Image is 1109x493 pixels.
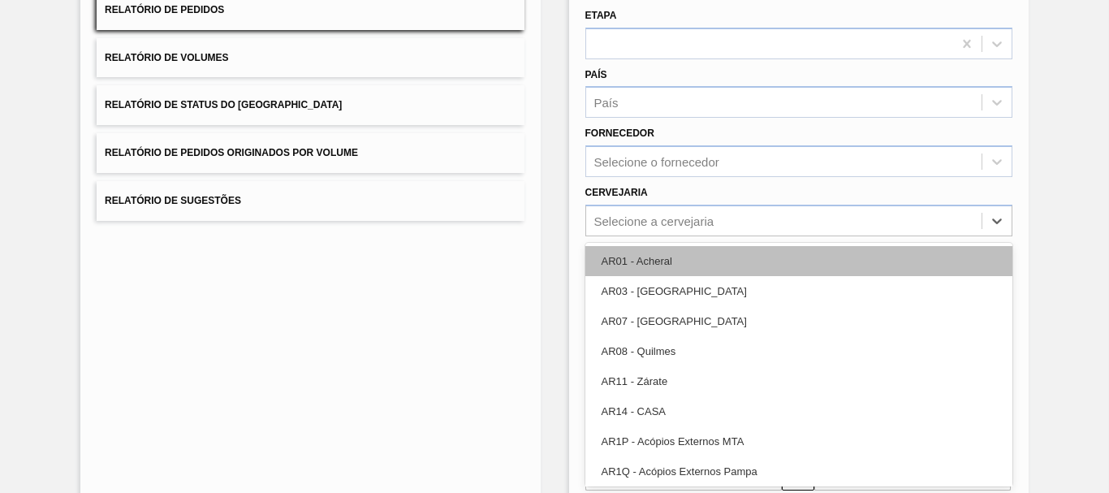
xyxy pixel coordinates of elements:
span: Relatório de Pedidos [105,4,224,15]
div: AR11 - Zárate [585,366,1012,396]
div: AR1Q - Acópios Externos Pampa [585,456,1012,487]
div: Selecione a cervejaria [594,214,714,227]
div: AR14 - CASA [585,396,1012,426]
label: Etapa [585,10,617,21]
div: AR07 - [GEOGRAPHIC_DATA] [585,306,1012,336]
label: País [585,69,607,80]
div: AR03 - [GEOGRAPHIC_DATA] [585,276,1012,306]
button: Relatório de Sugestões [97,181,524,221]
button: Relatório de Volumes [97,38,524,78]
label: Fornecedor [585,128,654,139]
div: Selecione o fornecedor [594,155,719,169]
span: Relatório de Status do [GEOGRAPHIC_DATA] [105,99,342,110]
div: País [594,96,619,110]
div: AR1P - Acópios Externos MTA [585,426,1012,456]
button: Relatório de Pedidos Originados por Volume [97,133,524,173]
span: Relatório de Sugestões [105,195,241,206]
span: Relatório de Pedidos Originados por Volume [105,147,358,158]
label: Cervejaria [585,187,648,198]
span: Relatório de Volumes [105,52,228,63]
button: Relatório de Status do [GEOGRAPHIC_DATA] [97,85,524,125]
div: AR08 - Quilmes [585,336,1012,366]
div: AR01 - Acheral [585,246,1012,276]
